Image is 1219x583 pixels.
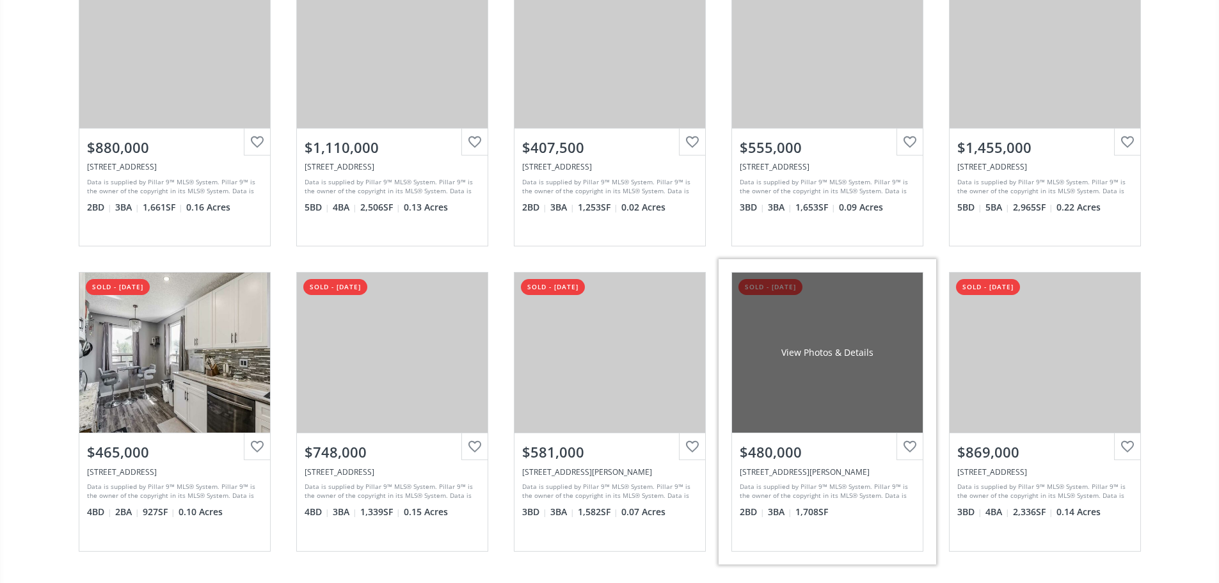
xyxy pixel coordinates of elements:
div: 135 Sandringham Road NW, Calgary, AB T3K 3Y5 [957,467,1133,477]
div: $555,000 [740,138,915,157]
div: 156 Scenic Ridge Crescent NW, Calgary, AB T3L 1V7 [87,161,262,172]
span: 4 BD [87,506,112,518]
span: 4 BD [305,506,330,518]
a: sold - [DATE]$869,000[STREET_ADDRESS]Data is supplied by Pillar 9™ MLS® System. Pillar 9™ is the ... [936,259,1154,564]
div: $480,000 [740,442,915,462]
div: Data is supplied by Pillar 9™ MLS® System. Pillar 9™ is the owner of the copyright in its MLS® Sy... [305,177,477,196]
span: 4 BA [333,201,357,214]
a: sold - [DATE]$465,000[STREET_ADDRESS]Data is supplied by Pillar 9™ MLS® System. Pillar 9™ is the ... [66,259,283,564]
div: Data is supplied by Pillar 9™ MLS® System. Pillar 9™ is the owner of the copyright in its MLS® Sy... [740,482,912,501]
span: 2 BD [740,506,765,518]
span: 0.14 Acres [1056,506,1101,518]
span: 2,965 SF [1013,201,1053,214]
div: $748,000 [305,442,480,462]
span: 3 BA [333,506,357,518]
span: 0.10 Acres [179,506,223,518]
div: $1,455,000 [957,138,1133,157]
span: 1,708 SF [795,506,828,518]
div: $880,000 [87,138,262,157]
div: 242 Discovery Ridge Bay SW, Calgary, AB T3H 5T7 [305,161,480,172]
div: Data is supplied by Pillar 9™ MLS® System. Pillar 9™ is the owner of the copyright in its MLS® Sy... [522,482,694,501]
span: 2,506 SF [360,201,401,214]
span: 1,582 SF [578,506,618,518]
span: 3 BA [550,506,575,518]
span: 1,339 SF [360,506,401,518]
div: Data is supplied by Pillar 9™ MLS® System. Pillar 9™ is the owner of the copyright in its MLS® Sy... [957,482,1129,501]
span: 0.22 Acres [1056,201,1101,214]
span: 1,253 SF [578,201,618,214]
div: Data is supplied by Pillar 9™ MLS® System. Pillar 9™ is the owner of the copyright in its MLS® Sy... [87,482,259,501]
span: 2 BD [522,201,547,214]
div: Data is supplied by Pillar 9™ MLS® System. Pillar 9™ is the owner of the copyright in its MLS® Sy... [522,177,694,196]
div: $407,500 [522,138,697,157]
span: 0.09 Acres [839,201,883,214]
span: 3 BA [768,201,792,214]
span: 3 BA [550,201,575,214]
span: 2 BA [115,506,139,518]
div: $581,000 [522,442,697,462]
span: 0.02 Acres [621,201,665,214]
span: 4 BA [985,506,1010,518]
div: Data is supplied by Pillar 9™ MLS® System. Pillar 9™ is the owner of the copyright in its MLS® Sy... [87,177,259,196]
span: 5 BA [985,201,1010,214]
span: 5 BD [305,201,330,214]
a: sold - [DATE]$748,000[STREET_ADDRESS]Data is supplied by Pillar 9™ MLS® System. Pillar 9™ is the ... [283,259,501,564]
span: 3 BD [740,201,765,214]
div: $465,000 [87,442,262,462]
div: $1,110,000 [305,138,480,157]
span: 927 SF [143,506,175,518]
span: 3 BA [768,506,792,518]
span: 0.13 Acres [404,201,448,214]
span: 2,336 SF [1013,506,1053,518]
span: 2 BD [87,201,112,214]
span: 0.16 Acres [186,201,230,214]
div: 563 Deerpath Court SE, Calgary, AB T2J 6C8 [87,467,262,477]
div: Data is supplied by Pillar 9™ MLS® System. Pillar 9™ is the owner of the copyright in its MLS® Sy... [305,482,477,501]
div: 156 Sandpiper Circle NW, Calgary, AB T3K 3M5 [740,161,915,172]
span: 3 BD [522,506,547,518]
div: Data is supplied by Pillar 9™ MLS® System. Pillar 9™ is the owner of the copyright in its MLS® Sy... [957,177,1129,196]
div: 157 Walden Parade SE, Calgary, AB T2X0Z8 [522,467,697,477]
a: sold - [DATE]View Photos & Details$480,000[STREET_ADDRESS][PERSON_NAME]Data is supplied by Pillar... [719,259,936,564]
a: sold - [DATE]$581,000[STREET_ADDRESS][PERSON_NAME]Data is supplied by Pillar 9™ MLS® System. Pill... [501,259,719,564]
div: 688 Cedarille Way SW, Calgary, AB T2W 2G7 [305,467,480,477]
span: 3 BA [115,201,139,214]
span: 0.07 Acres [621,506,665,518]
span: 5 BD [957,201,982,214]
div: 534 Cranford Drive SE, Calgary, AB T3M 2P7 [740,467,915,477]
div: 222 Silverado Common SW, Calgary, AB T2X 0S5 [522,161,697,172]
span: 1,661 SF [143,201,183,214]
div: Data is supplied by Pillar 9™ MLS® System. Pillar 9™ is the owner of the copyright in its MLS® Sy... [740,177,912,196]
span: 1,653 SF [795,201,836,214]
div: View Photos & Details [781,346,873,359]
div: 731 Willamette Drive SE, Calgary, AB T2J 2A2 [957,161,1133,172]
div: $869,000 [957,442,1133,462]
span: 3 BD [957,506,982,518]
span: 0.15 Acres [404,506,448,518]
